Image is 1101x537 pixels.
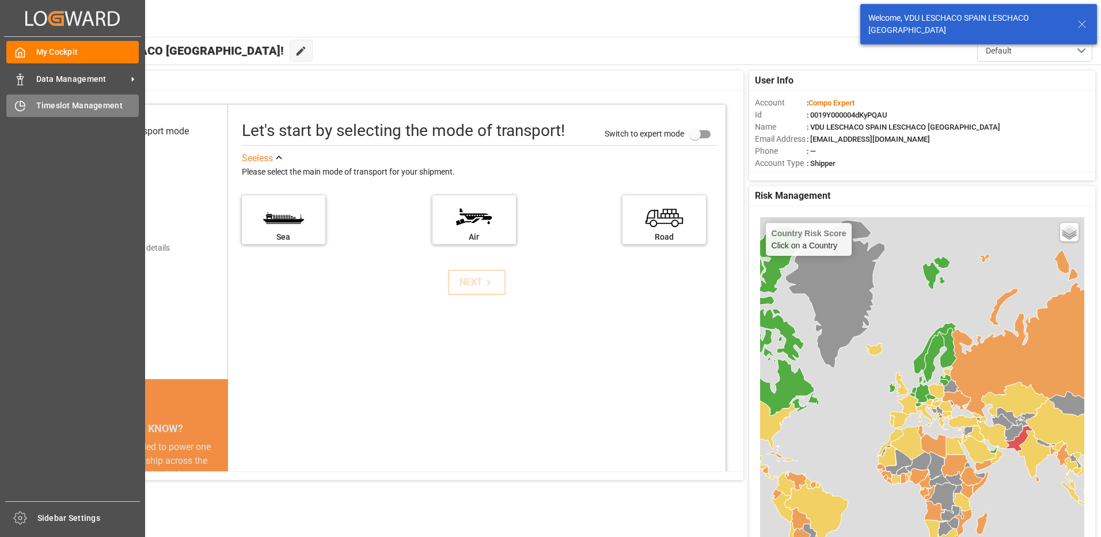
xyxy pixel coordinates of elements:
[438,231,510,243] div: Air
[772,229,846,250] div: Click on a Country
[460,275,495,289] div: NEXT
[986,45,1012,57] span: Default
[242,119,565,143] div: Let's start by selecting the mode of transport!
[755,97,807,109] span: Account
[807,99,855,107] span: :
[807,159,836,168] span: : Shipper
[755,109,807,121] span: Id
[36,73,127,85] span: Data Management
[6,94,139,117] a: Timeslot Management
[755,121,807,133] span: Name
[248,231,320,243] div: Sea
[772,229,846,238] h4: Country Risk Score
[808,99,855,107] span: Compo Expert
[6,41,139,63] a: My Cockpit
[868,12,1066,36] div: Welcome, VDU LESCHACO SPAIN LESCHACO [GEOGRAPHIC_DATA]
[36,46,139,58] span: My Cockpit
[605,128,684,138] span: Switch to expert mode
[37,512,141,524] span: Sidebar Settings
[807,135,930,143] span: : [EMAIL_ADDRESS][DOMAIN_NAME]
[48,40,284,62] span: Hello VDU LESCHACO [GEOGRAPHIC_DATA]!
[807,123,1000,131] span: : VDU LESCHACO SPAIN LESCHACO [GEOGRAPHIC_DATA]
[977,40,1092,62] button: open menu
[755,145,807,157] span: Phone
[755,157,807,169] span: Account Type
[755,189,830,203] span: Risk Management
[1060,223,1079,241] a: Layers
[755,133,807,145] span: Email Address
[36,100,139,112] span: Timeslot Management
[755,74,794,88] span: User Info
[242,152,273,165] div: See less
[628,231,700,243] div: Road
[242,165,717,179] div: Please select the main mode of transport for your shipment.
[448,270,506,295] button: NEXT
[212,440,228,537] button: next slide / item
[807,147,816,156] span: : —
[98,242,170,254] div: Add shipping details
[807,111,887,119] span: : 0019Y000004dKyPQAU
